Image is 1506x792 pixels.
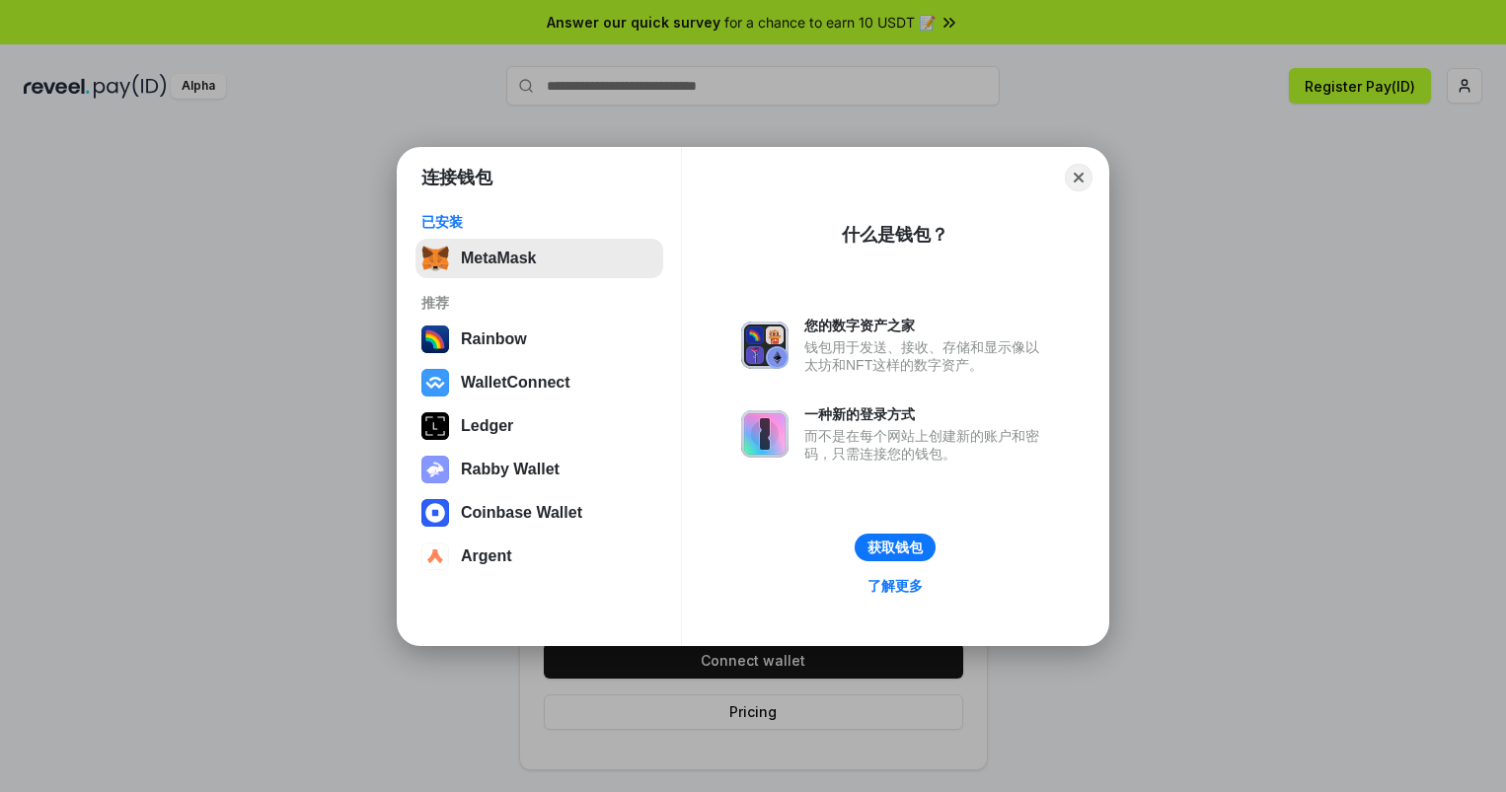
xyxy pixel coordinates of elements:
img: svg+xml,%3Csvg%20width%3D%2228%22%20height%3D%2228%22%20viewBox%3D%220%200%2028%2028%22%20fill%3D... [421,369,449,396]
div: 什么是钱包？ [842,223,948,247]
div: 钱包用于发送、接收、存储和显示像以太坊和NFT这样的数字资产。 [804,338,1049,374]
a: 了解更多 [856,573,935,599]
h1: 连接钱包 [421,166,492,189]
div: 了解更多 [867,577,923,595]
button: Rabby Wallet [415,450,663,489]
div: Ledger [461,417,513,435]
img: svg+xml,%3Csvg%20fill%3D%22none%22%20height%3D%2233%22%20viewBox%3D%220%200%2035%2033%22%20width%... [421,245,449,272]
button: MetaMask [415,239,663,278]
img: svg+xml,%3Csvg%20xmlns%3D%22http%3A%2F%2Fwww.w3.org%2F2000%2Fsvg%22%20fill%3D%22none%22%20viewBox... [741,410,789,458]
button: Argent [415,537,663,576]
div: 获取钱包 [867,539,923,556]
div: MetaMask [461,250,536,267]
div: Argent [461,547,512,565]
div: 一种新的登录方式 [804,405,1049,423]
button: 获取钱包 [855,534,936,561]
div: Rainbow [461,330,527,348]
div: 推荐 [421,294,657,312]
img: svg+xml,%3Csvg%20width%3D%2228%22%20height%3D%2228%22%20viewBox%3D%220%200%2028%2028%22%20fill%3D... [421,542,449,570]
img: svg+xml,%3Csvg%20width%3D%2228%22%20height%3D%2228%22%20viewBox%3D%220%200%2028%2028%22%20fill%3D... [421,499,449,527]
button: Coinbase Wallet [415,493,663,533]
img: svg+xml,%3Csvg%20xmlns%3D%22http%3A%2F%2Fwww.w3.org%2F2000%2Fsvg%22%20fill%3D%22none%22%20viewBox... [421,456,449,483]
div: 而不是在每个网站上创建新的账户和密码，只需连接您的钱包。 [804,427,1049,463]
div: Rabby Wallet [461,461,560,478]
div: 已安装 [421,213,657,231]
button: Ledger [415,406,663,446]
img: svg+xml,%3Csvg%20xmlns%3D%22http%3A%2F%2Fwww.w3.org%2F2000%2Fsvg%22%20fill%3D%22none%22%20viewBox... [741,322,789,369]
img: svg+xml,%3Csvg%20width%3D%22120%22%20height%3D%22120%22%20viewBox%3D%220%200%20120%20120%22%20fil... [421,325,449,353]
button: Rainbow [415,320,663,359]
div: WalletConnect [461,374,570,392]
div: Coinbase Wallet [461,504,582,522]
div: 您的数字资产之家 [804,317,1049,334]
img: svg+xml,%3Csvg%20xmlns%3D%22http%3A%2F%2Fwww.w3.org%2F2000%2Fsvg%22%20width%3D%2228%22%20height%3... [421,412,449,440]
button: Close [1065,164,1092,191]
button: WalletConnect [415,363,663,402]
